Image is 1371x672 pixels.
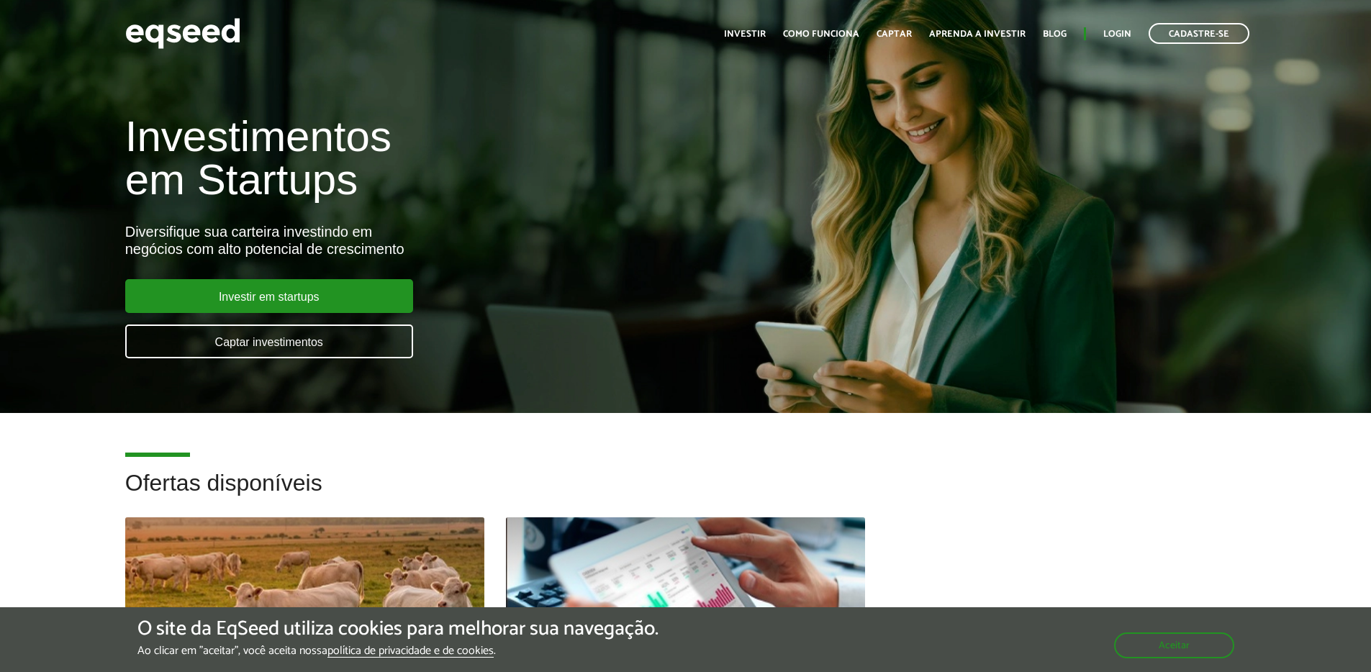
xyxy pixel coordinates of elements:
a: política de privacidade e de cookies [327,645,494,658]
h1: Investimentos em Startups [125,115,789,201]
a: Investir [724,29,766,39]
h2: Ofertas disponíveis [125,471,1246,517]
a: Blog [1043,29,1067,39]
a: Login [1103,29,1131,39]
a: Cadastre-se [1149,23,1249,44]
img: EqSeed [125,14,240,53]
button: Aceitar [1114,632,1234,658]
a: Aprenda a investir [929,29,1026,39]
div: Diversifique sua carteira investindo em negócios com alto potencial de crescimento [125,223,789,258]
a: Investir em startups [125,279,413,313]
p: Ao clicar em "aceitar", você aceita nossa . [137,644,659,658]
a: Captar investimentos [125,324,413,358]
a: Captar [877,29,912,39]
h5: O site da EqSeed utiliza cookies para melhorar sua navegação. [137,618,659,640]
a: Como funciona [783,29,859,39]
